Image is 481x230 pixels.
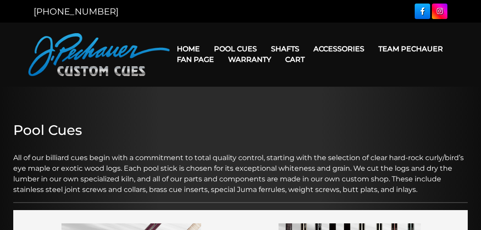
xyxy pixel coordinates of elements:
img: Pechauer Custom Cues [28,33,170,76]
p: All of our billiard cues begin with a commitment to total quality control, starting with the sele... [13,142,468,195]
a: Pool Cues [207,38,264,60]
a: Accessories [306,38,371,60]
a: Team Pechauer [371,38,450,60]
a: Fan Page [170,48,221,71]
h2: Pool Cues [13,122,468,138]
a: Warranty [221,48,278,71]
a: Home [170,38,207,60]
a: [PHONE_NUMBER] [34,6,118,17]
a: Cart [278,48,312,71]
a: Shafts [264,38,306,60]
